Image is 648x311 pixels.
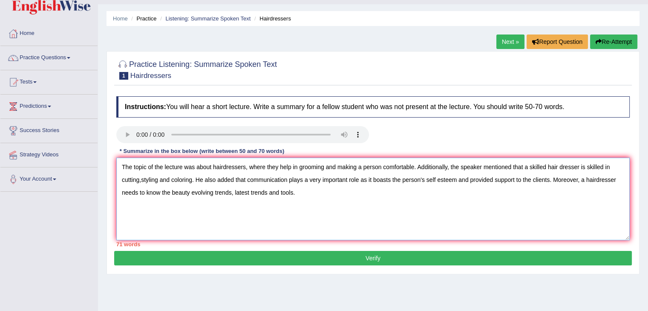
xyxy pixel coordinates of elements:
[116,147,288,155] div: * Summarize in the box below (write between 50 and 70 words)
[116,58,277,80] h2: Practice Listening: Summarize Spoken Text
[130,72,171,80] small: Hairdressers
[125,103,166,110] b: Instructions:
[590,35,637,49] button: Re-Attempt
[114,251,632,265] button: Verify
[165,15,251,22] a: Listening: Summarize Spoken Text
[129,14,156,23] li: Practice
[113,15,128,22] a: Home
[0,46,98,67] a: Practice Questions
[0,22,98,43] a: Home
[116,96,630,118] h4: You will hear a short lecture. Write a summary for a fellow student who was not present at the le...
[0,95,98,116] a: Predictions
[0,167,98,189] a: Your Account
[116,240,630,248] div: 71 words
[119,72,128,80] span: 1
[0,143,98,164] a: Strategy Videos
[0,70,98,92] a: Tests
[0,119,98,140] a: Success Stories
[527,35,588,49] button: Report Question
[252,14,291,23] li: Hairdressers
[496,35,524,49] a: Next »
